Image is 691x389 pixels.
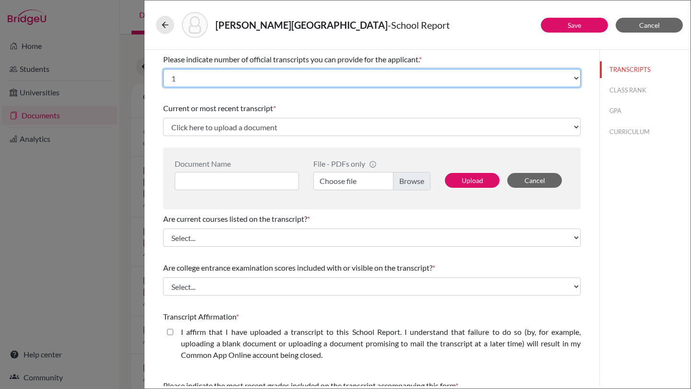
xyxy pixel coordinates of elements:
[175,159,299,168] div: Document Name
[369,160,377,168] span: info
[313,172,430,190] label: Choose file
[388,19,450,31] span: - School Report
[600,61,691,78] button: TRANSCRIPTS
[313,159,430,168] div: File - PDFs only
[600,82,691,99] button: CLASS RANK
[163,263,432,272] span: Are college entrance examination scores included with or visible on the transcript?
[600,103,691,119] button: GPA
[215,19,388,31] strong: [PERSON_NAME][GEOGRAPHIC_DATA]
[163,214,307,223] span: Are current courses listed on the transcript?
[600,124,691,140] button: CURRICULUM
[163,55,419,64] span: Please indicate number of official transcripts you can provide for the applicant.
[507,173,562,188] button: Cancel
[163,312,236,321] span: Transcript Affirmation
[445,173,500,188] button: Upload
[163,103,273,113] span: Current or most recent transcript
[181,326,581,361] label: I affirm that I have uploaded a transcript to this School Report. I understand that failure to do...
